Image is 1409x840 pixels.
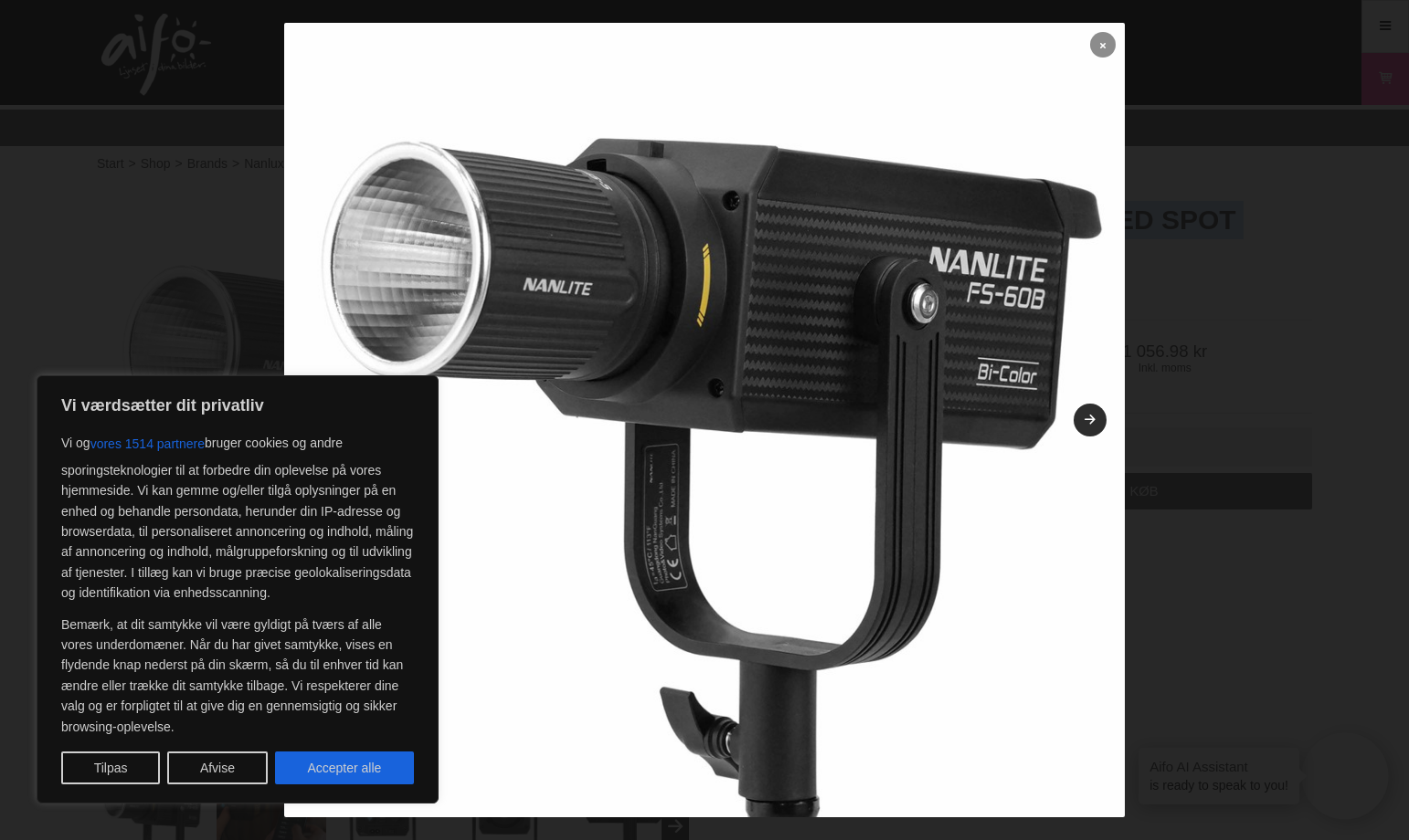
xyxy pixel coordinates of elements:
button: Accepter alle [275,751,414,784]
button: Tilpas [61,751,160,784]
p: Vi værdsætter dit privatliv [61,394,414,416]
button: vores 1514 partnere [90,427,205,460]
button: Afvise [167,751,268,784]
p: Bemærk, at dit samtykke vil være gyldigt på tværs af alle vores underdomæner. Når du har givet sa... [61,614,414,737]
p: Vi og bruger cookies og andre sporingsteknologier til at forbedre din oplevelse på vores hjemmesi... [61,427,414,604]
div: Vi værdsætter dit privatliv [37,375,439,803]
